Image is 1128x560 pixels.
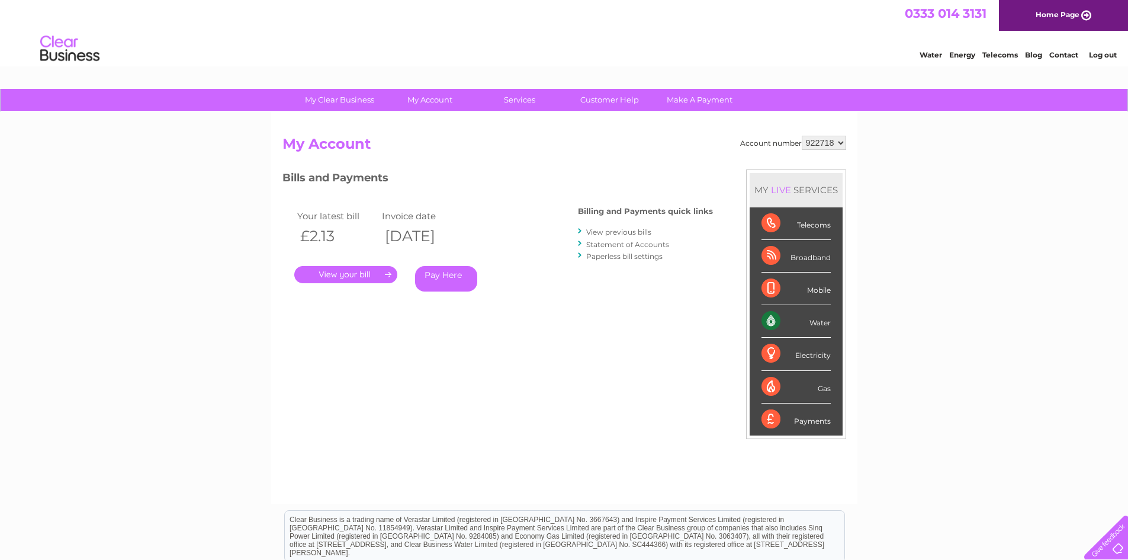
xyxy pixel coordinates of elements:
[1049,50,1078,59] a: Contact
[651,89,748,111] a: Make A Payment
[740,136,846,150] div: Account number
[1089,50,1117,59] a: Log out
[750,173,843,207] div: MY SERVICES
[1025,50,1042,59] a: Blog
[761,371,831,404] div: Gas
[761,404,831,436] div: Payments
[415,266,477,292] a: Pay Here
[578,207,713,216] h4: Billing and Payments quick links
[586,228,651,236] a: View previous bills
[761,338,831,370] div: Electricity
[761,305,831,338] div: Water
[982,50,1018,59] a: Telecoms
[761,273,831,305] div: Mobile
[586,240,669,249] a: Statement of Accounts
[920,50,942,59] a: Water
[761,207,831,240] div: Telecoms
[294,266,397,283] a: .
[294,208,380,224] td: Your latest bill
[769,184,793,196] div: LIVE
[381,89,478,111] a: My Account
[379,208,464,224] td: Invoice date
[40,31,100,67] img: logo.png
[282,169,713,190] h3: Bills and Payments
[561,89,658,111] a: Customer Help
[282,136,846,158] h2: My Account
[949,50,975,59] a: Energy
[291,89,388,111] a: My Clear Business
[379,224,464,248] th: [DATE]
[471,89,568,111] a: Services
[586,252,663,261] a: Paperless bill settings
[905,6,986,21] a: 0333 014 3131
[285,7,844,57] div: Clear Business is a trading name of Verastar Limited (registered in [GEOGRAPHIC_DATA] No. 3667643...
[294,224,380,248] th: £2.13
[761,240,831,273] div: Broadband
